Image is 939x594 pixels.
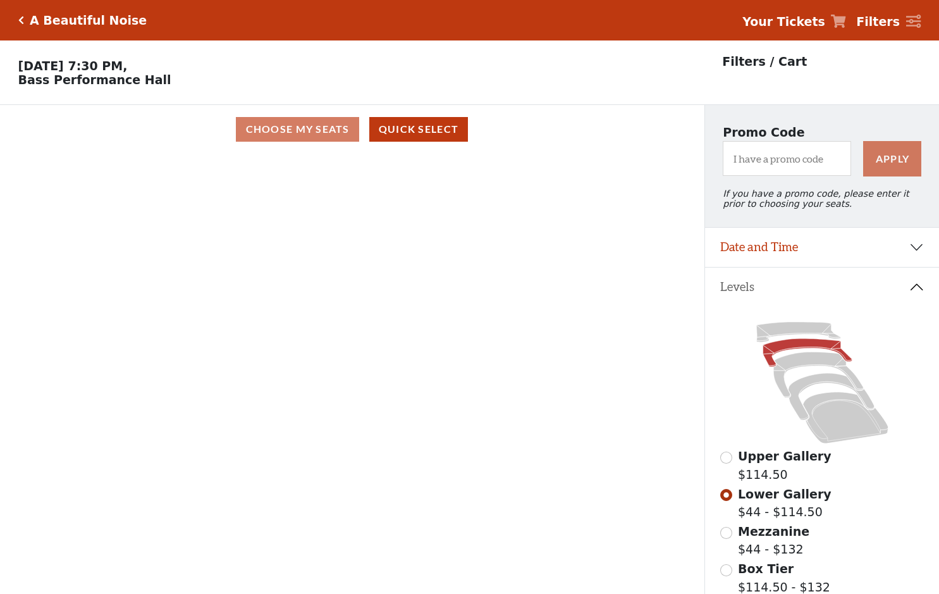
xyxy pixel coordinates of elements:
strong: Your Tickets [742,15,825,28]
path: Orchestra / Parterre Circle - Seats Available: 14 [802,392,888,443]
p: Filters / Cart [722,53,807,71]
input: I have a promo code [723,141,851,176]
label: $44 - $132 [738,523,809,559]
p: Promo Code [723,123,921,142]
a: Click here to go back to filters [18,16,24,25]
path: Lower Gallery - Seats Available: 36 [763,338,852,367]
a: Your Tickets [742,13,846,31]
label: $44 - $114.50 [738,485,832,521]
span: Lower Gallery [738,487,832,501]
button: Quick Select [369,117,469,142]
button: Date and Time [705,228,939,267]
button: Levels [705,268,939,307]
path: Box Tier - Seats Available: 14 [788,373,874,420]
span: Box Tier [738,562,794,576]
label: $114.50 [738,447,832,483]
h5: A Beautiful Noise [30,13,147,28]
path: Upper Gallery - Seats Available: 273 [756,322,840,342]
span: Upper Gallery [738,449,832,463]
a: Filters [856,13,921,31]
path: Mezzanine - Seats Available: 26 [773,352,863,398]
p: If you have a promo code, please enter it prior to choosing your seats. [723,189,921,209]
span: Mezzanine [738,524,809,538]
strong: Filters [856,15,900,28]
